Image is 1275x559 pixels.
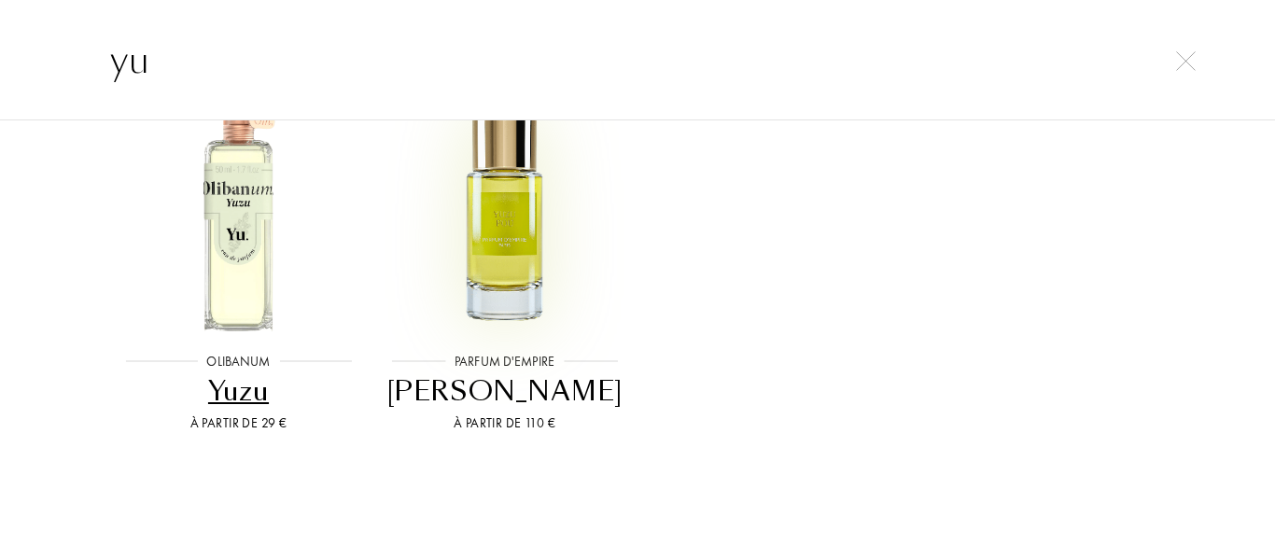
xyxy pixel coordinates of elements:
[379,413,630,433] div: À partir de 110 €
[379,373,630,410] div: [PERSON_NAME]
[1176,51,1196,71] img: cross.svg
[119,91,358,331] img: Yuzu
[371,71,637,456] a: Yuzu FouParfum d'Empire[PERSON_NAME]À partir de 110 €
[197,351,279,370] div: Olibanum
[73,32,1202,88] input: Rechercher
[445,351,564,370] div: Parfum d'Empire
[385,91,624,331] img: Yuzu Fou
[105,71,371,456] a: YuzuOlibanumYuzuÀ partir de 29 €
[113,373,364,410] div: Yuzu
[113,413,364,433] div: À partir de 29 €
